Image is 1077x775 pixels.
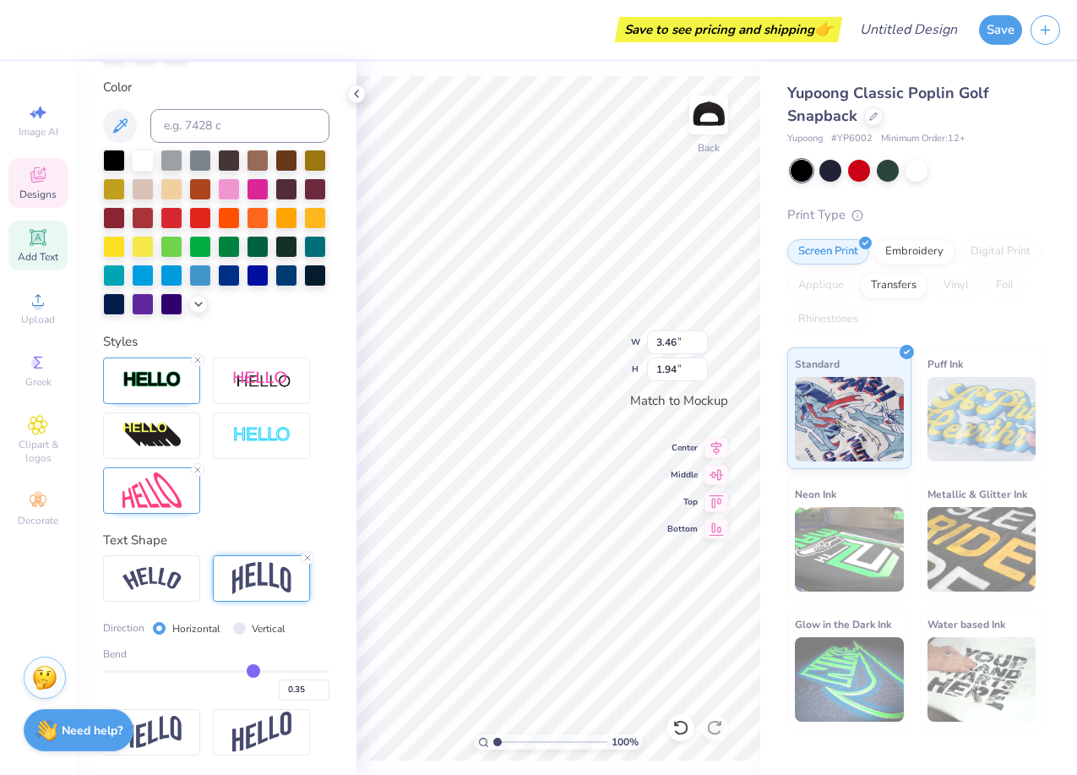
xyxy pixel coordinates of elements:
[103,647,127,662] span: Bend
[795,485,836,503] span: Neon Ink
[846,13,971,46] input: Untitled Design
[787,132,823,146] span: Yupoong
[172,621,220,636] label: Horizontal
[860,273,927,298] div: Transfers
[232,426,291,445] img: Negative Space
[19,188,57,201] span: Designs
[150,109,329,143] input: e.g. 7428 c
[103,531,329,550] div: Text Shape
[25,375,52,389] span: Greek
[927,637,1036,722] img: Water based Ink
[122,370,182,390] img: Stroke
[787,239,869,265] div: Screen Print
[232,562,291,594] img: Arch
[881,132,965,146] span: Minimum Order: 12 +
[667,496,698,508] span: Top
[619,17,838,42] div: Save to see pricing and shipping
[933,273,980,298] div: Vinyl
[960,239,1042,265] div: Digital Print
[21,313,55,326] span: Upload
[831,132,873,146] span: # YP6002
[103,332,329,352] div: Styles
[927,507,1036,592] img: Metallic & Glitter Ink
[122,567,182,590] img: Arc
[122,716,182,749] img: Flag
[927,355,963,373] span: Puff Ink
[667,442,698,454] span: Center
[667,523,698,535] span: Bottom
[874,239,955,265] div: Embroidery
[122,472,182,509] img: Free Distort
[103,78,329,97] div: Color
[795,377,904,461] img: Standard
[667,469,698,481] span: Middle
[18,250,58,264] span: Add Text
[698,140,720,156] div: Back
[19,125,58,139] span: Image AI
[795,507,904,592] img: Neon Ink
[927,485,1027,503] span: Metallic & Glitter Ink
[612,734,639,750] span: 100 %
[62,723,122,739] strong: Need help?
[979,15,1022,45] button: Save
[787,83,989,126] span: Yupoong Classic Poplin Golf Snapback
[103,620,144,636] span: Direction
[795,355,840,373] span: Standard
[787,273,855,298] div: Applique
[787,205,1043,225] div: Print Type
[985,273,1025,298] div: Foil
[18,514,58,527] span: Decorate
[795,615,891,633] span: Glow in the Dark Ink
[927,615,1005,633] span: Water based Ink
[787,307,869,332] div: Rhinestones
[232,712,291,753] img: Rise
[232,370,291,391] img: Shadow
[927,377,1036,461] img: Puff Ink
[692,98,726,132] img: Back
[122,422,182,449] img: 3d Illusion
[814,19,833,39] span: 👉
[8,438,68,465] span: Clipart & logos
[795,637,904,722] img: Glow in the Dark Ink
[252,621,286,636] label: Vertical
